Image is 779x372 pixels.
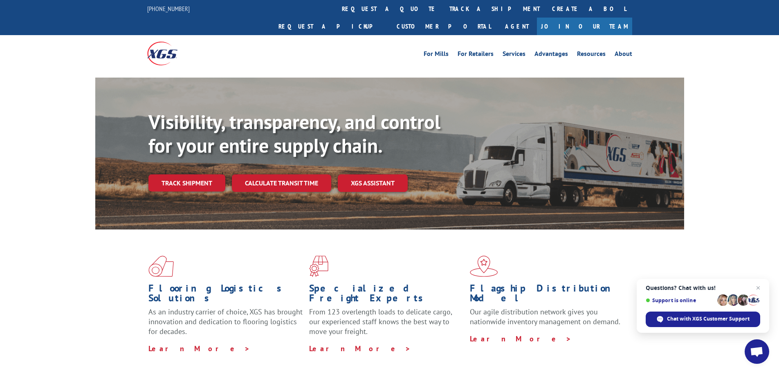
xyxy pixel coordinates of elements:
[148,109,440,158] b: Visibility, transparency, and control for your entire supply chain.
[148,256,174,277] img: xgs-icon-total-supply-chain-intelligence-red
[470,256,498,277] img: xgs-icon-flagship-distribution-model-red
[537,18,632,35] a: Join Our Team
[148,174,225,192] a: Track shipment
[534,51,568,60] a: Advantages
[646,297,714,303] span: Support is online
[753,283,763,293] span: Close chat
[745,339,769,364] div: Open chat
[309,307,464,343] p: From 123 overlength loads to delicate cargo, our experienced staff knows the best way to move you...
[309,256,328,277] img: xgs-icon-focused-on-flooring-red
[458,51,494,60] a: For Retailers
[424,51,449,60] a: For Mills
[470,334,572,343] a: Learn More >
[503,51,525,60] a: Services
[309,344,411,353] a: Learn More >
[147,4,190,13] a: [PHONE_NUMBER]
[577,51,606,60] a: Resources
[497,18,537,35] a: Agent
[646,285,760,291] span: Questions? Chat with us!
[232,174,331,192] a: Calculate transit time
[615,51,632,60] a: About
[470,283,624,307] h1: Flagship Distribution Model
[272,18,391,35] a: Request a pickup
[338,174,408,192] a: XGS ASSISTANT
[148,344,250,353] a: Learn More >
[391,18,497,35] a: Customer Portal
[148,307,303,336] span: As an industry carrier of choice, XGS has brought innovation and dedication to flooring logistics...
[470,307,620,326] span: Our agile distribution network gives you nationwide inventory management on demand.
[646,312,760,327] div: Chat with XGS Customer Support
[148,283,303,307] h1: Flooring Logistics Solutions
[309,283,464,307] h1: Specialized Freight Experts
[667,315,750,323] span: Chat with XGS Customer Support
